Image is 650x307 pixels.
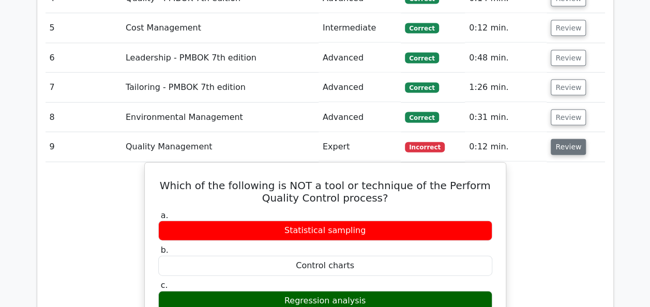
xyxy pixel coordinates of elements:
td: 1:26 min. [465,73,547,102]
td: Advanced [319,43,401,73]
td: 6 [46,43,122,73]
td: 8 [46,103,122,132]
div: Statistical sampling [158,221,492,241]
td: 0:12 min. [465,132,547,162]
td: Advanced [319,103,401,132]
td: Environmental Management [122,103,319,132]
div: Control charts [158,256,492,276]
td: Advanced [319,73,401,102]
button: Review [551,80,586,96]
span: b. [161,245,169,255]
td: Leadership - PMBOK 7th edition [122,43,319,73]
button: Review [551,20,586,36]
span: Correct [405,83,439,93]
td: Expert [319,132,401,162]
td: Tailoring - PMBOK 7th edition [122,73,319,102]
td: 9 [46,132,122,162]
td: 0:12 min. [465,13,547,43]
button: Review [551,139,586,155]
td: 7 [46,73,122,102]
span: Correct [405,112,439,122]
button: Review [551,110,586,126]
button: Review [551,50,586,66]
span: Correct [405,23,439,34]
span: c. [161,280,168,290]
span: Incorrect [405,142,445,152]
td: Intermediate [319,13,401,43]
h5: Which of the following is NOT a tool or technique of the Perform Quality Control process? [157,179,493,204]
span: Correct [405,53,439,63]
td: 0:31 min. [465,103,547,132]
td: 0:48 min. [465,43,547,73]
td: Cost Management [122,13,319,43]
span: a. [161,210,169,220]
td: Quality Management [122,132,319,162]
td: 5 [46,13,122,43]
